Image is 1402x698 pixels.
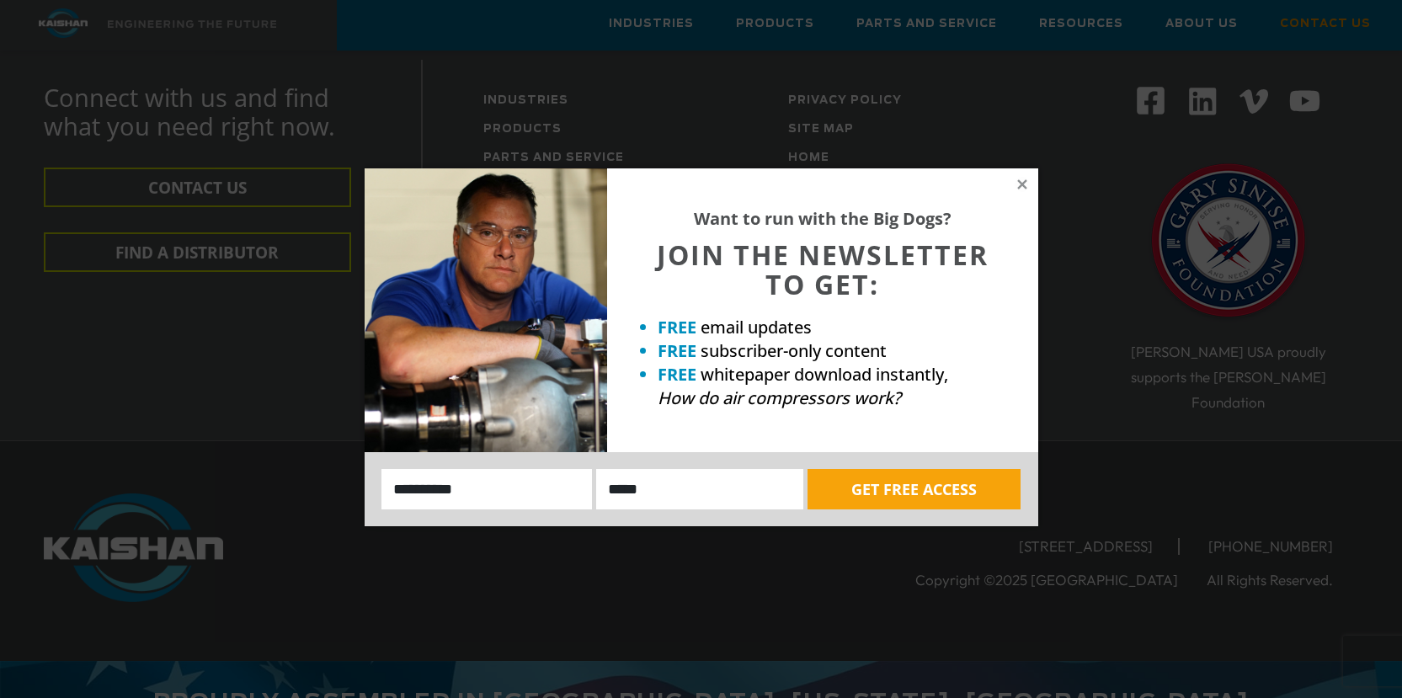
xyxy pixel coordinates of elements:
input: Name: [381,469,593,509]
input: Email [596,469,803,509]
strong: FREE [658,339,696,362]
button: GET FREE ACCESS [808,469,1021,509]
span: email updates [701,316,812,338]
strong: Want to run with the Big Dogs? [694,207,952,230]
em: How do air compressors work? [658,386,901,409]
strong: FREE [658,363,696,386]
span: JOIN THE NEWSLETTER TO GET: [657,237,989,302]
strong: FREE [658,316,696,338]
span: whitepaper download instantly, [701,363,948,386]
span: subscriber-only content [701,339,887,362]
button: Close [1015,177,1030,192]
